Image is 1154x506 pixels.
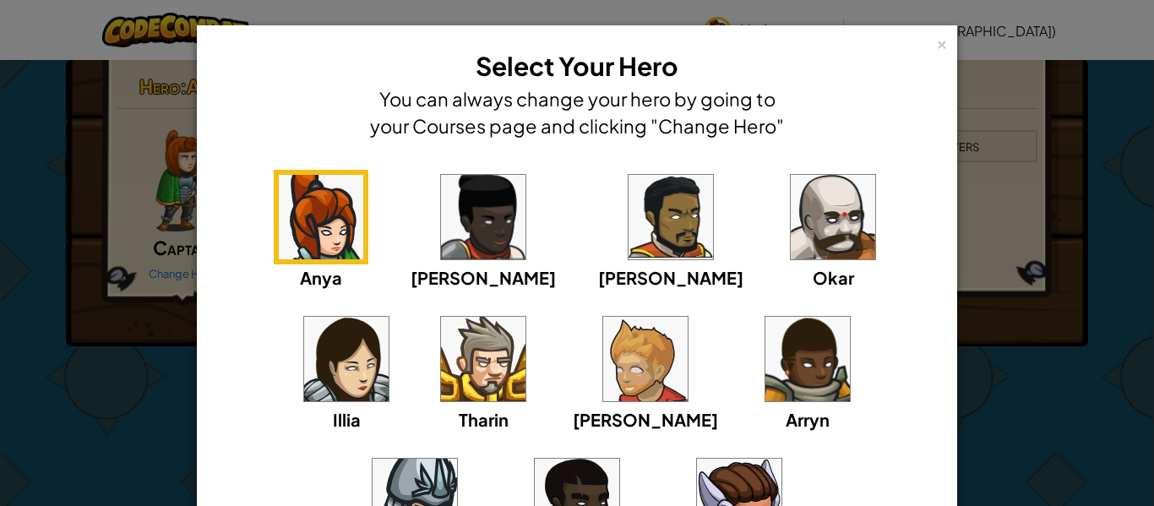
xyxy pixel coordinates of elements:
img: portrait.png [629,175,713,259]
span: [PERSON_NAME] [411,267,556,288]
img: portrait.png [279,175,363,259]
span: Tharin [459,409,509,430]
span: Anya [300,267,342,288]
img: portrait.png [304,317,389,401]
span: Okar [813,267,854,288]
h4: You can always change your hero by going to your Courses page and clicking "Change Hero" [366,85,788,139]
div: × [936,33,948,51]
span: [PERSON_NAME] [598,267,743,288]
span: Arryn [786,409,830,430]
span: [PERSON_NAME] [573,409,718,430]
img: portrait.png [441,175,525,259]
h3: Select Your Hero [366,47,788,85]
img: portrait.png [765,317,850,401]
img: portrait.png [791,175,875,259]
img: portrait.png [441,317,525,401]
img: portrait.png [603,317,688,401]
span: Illia [333,409,361,430]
